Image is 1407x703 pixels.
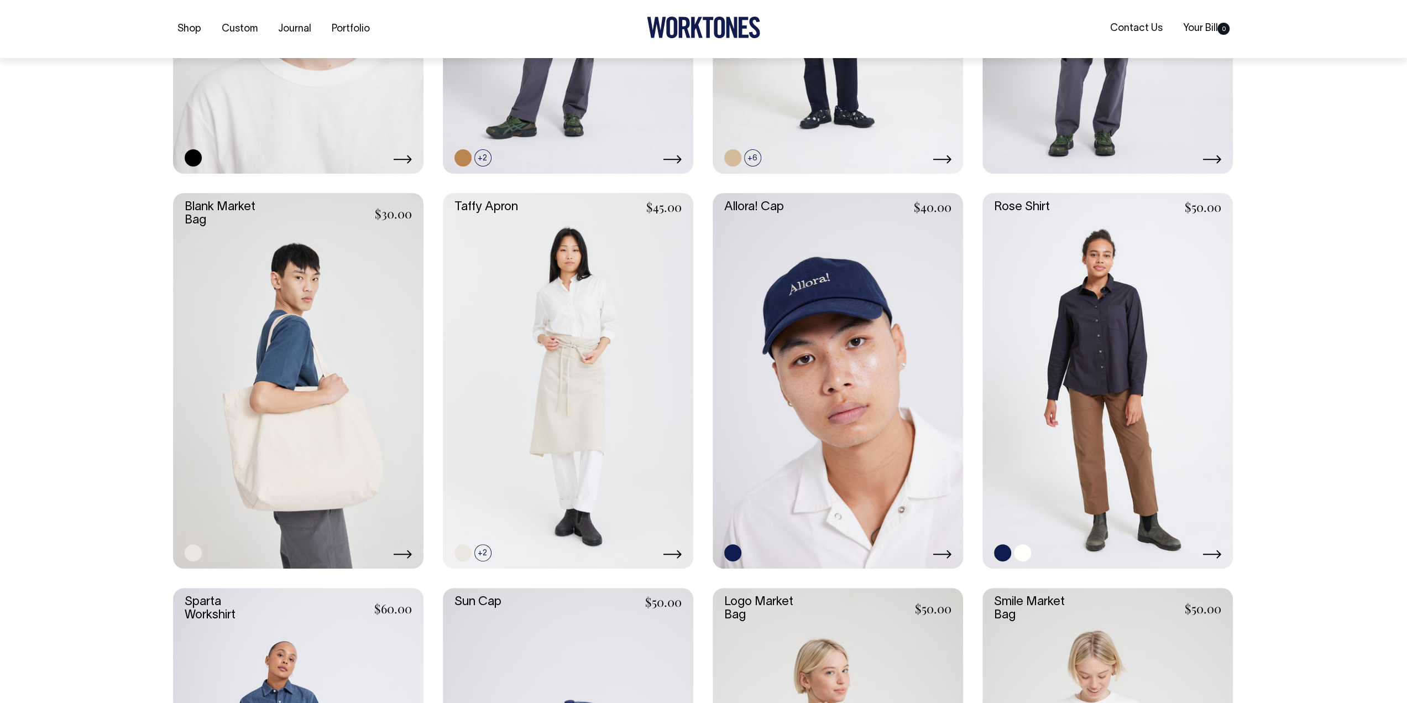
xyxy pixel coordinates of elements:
span: +2 [474,544,491,561]
span: +6 [744,149,761,166]
span: 0 [1217,23,1230,35]
a: Shop [173,20,206,38]
span: +2 [474,149,491,166]
a: Journal [274,20,316,38]
a: Your Bill0 [1178,19,1234,38]
a: Portfolio [327,20,374,38]
a: Custom [217,20,262,38]
a: Contact Us [1105,19,1167,38]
